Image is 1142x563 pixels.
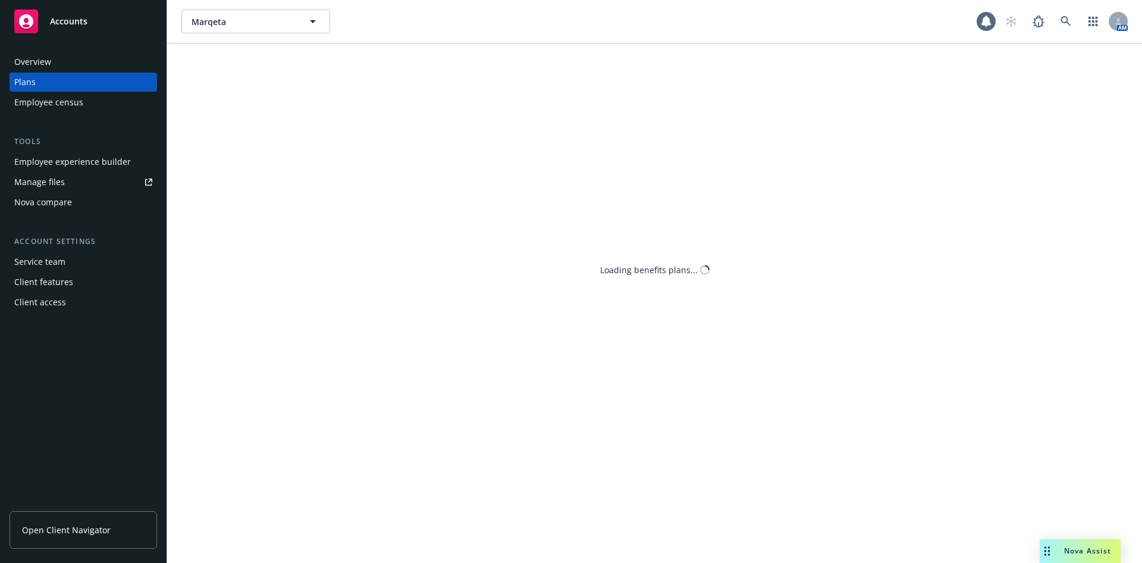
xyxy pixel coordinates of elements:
a: Manage files [10,173,157,192]
div: Plans [14,73,36,92]
a: Client features [10,273,157,292]
div: Manage files [14,173,65,192]
a: Nova compare [10,193,157,212]
a: Service team [10,252,157,271]
div: Employee experience builder [14,152,131,171]
div: Drag to move [1040,539,1055,563]
a: Client access [10,293,157,312]
div: Nova compare [14,193,72,212]
span: Open Client Navigator [22,524,111,536]
a: Employee census [10,93,157,112]
a: Start snowing [999,10,1023,33]
a: Plans [10,73,157,92]
div: Overview [14,52,51,71]
a: Switch app [1081,10,1105,33]
button: Nova Assist [1040,539,1121,563]
span: Marqeta [192,15,294,28]
div: Account settings [10,236,157,248]
span: Nova Assist [1064,546,1111,556]
div: Tools [10,136,157,148]
a: Search [1054,10,1078,33]
a: Report a Bug [1027,10,1050,33]
div: Loading benefits plans... [600,264,698,276]
div: Employee census [14,93,83,112]
div: Client features [14,273,73,292]
a: Overview [10,52,157,71]
button: Marqeta [181,10,330,33]
a: Accounts [10,5,157,38]
div: Client access [14,293,66,312]
a: Employee experience builder [10,152,157,171]
span: Accounts [50,17,87,26]
div: Service team [14,252,65,271]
